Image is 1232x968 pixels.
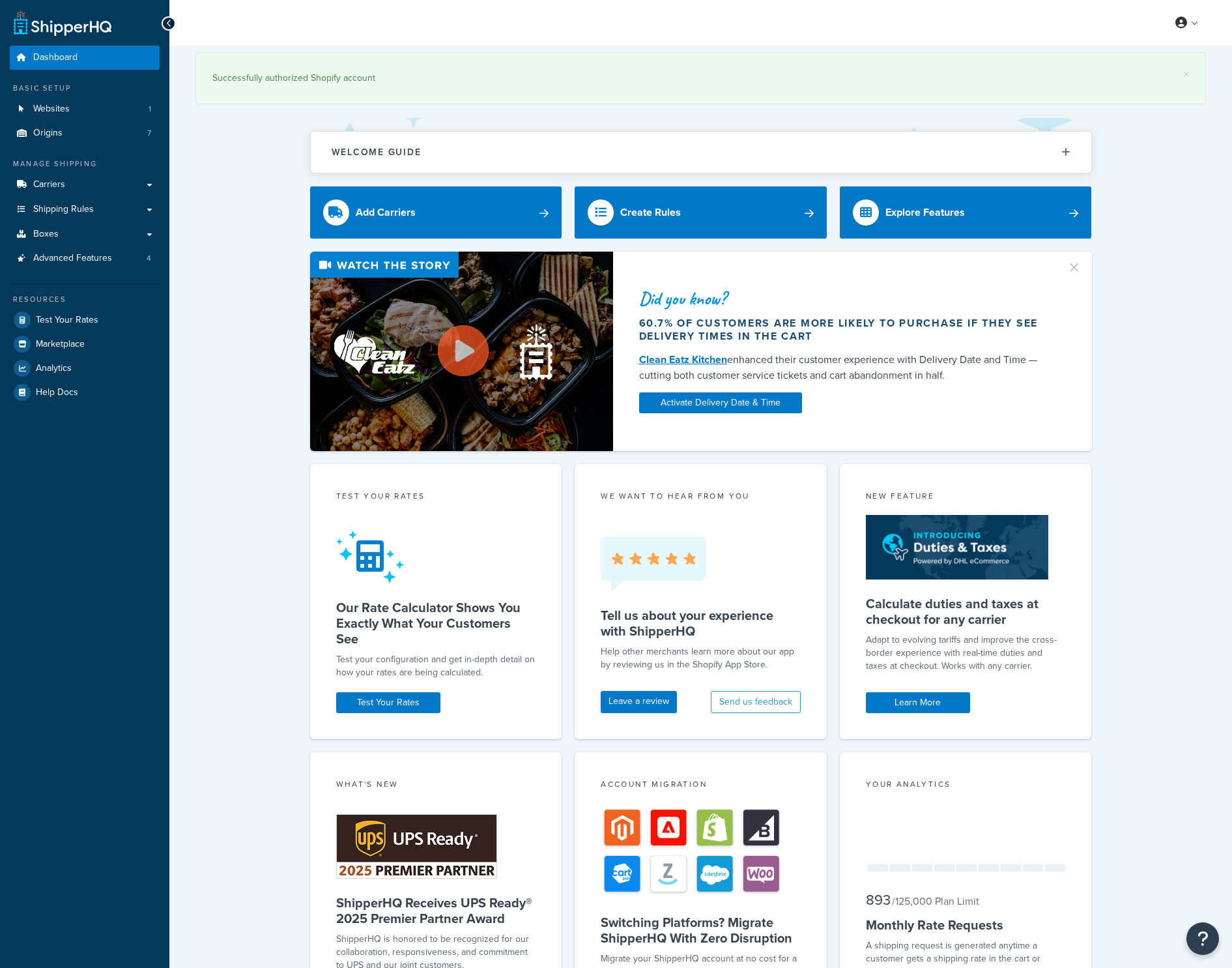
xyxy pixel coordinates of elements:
[10,198,160,222] a: Shipping Rules
[601,915,801,946] h5: Switching Platforms? Migrate ShipperHQ With Zero Disruption
[10,246,160,271] li: Advanced Features
[575,186,827,239] a: Create Rules
[311,132,1091,173] button: Welcome Guide
[10,381,160,404] a: Help Docs
[10,97,160,121] li: Websites
[147,253,151,264] span: 4
[10,332,160,356] a: Marketplace
[147,128,151,139] span: 7
[10,173,160,197] a: Carriers
[10,222,160,246] a: Boxes
[620,203,681,222] div: Create Rules
[639,317,1051,343] div: 60.7% of customers are more likely to purchase if they see delivery times in the cart
[866,490,1066,505] div: New Feature
[36,387,78,398] span: Help Docs
[10,246,160,271] a: Advanced Features4
[212,69,1189,87] div: Successfully authorized Shopify account
[892,894,979,909] small: / 125,000 Plan Limit
[639,289,1051,308] div: Did you know?
[33,204,94,215] span: Shipping Rules
[10,121,160,145] a: Origins7
[639,352,727,367] a: Clean Eatz Kitchen
[336,692,440,713] a: Test Your Rates
[33,179,65,190] span: Carriers
[601,691,677,713] a: Leave a review
[601,490,801,502] p: we want to hear from you
[310,186,562,239] a: Add Carriers
[336,653,536,679] div: Test your configuration and get in-depth detail on how your rates are being calculated.
[10,97,160,121] a: Websites1
[336,600,536,647] h5: Our Rate Calculator Shows You Exactly What Your Customers See
[10,158,160,169] div: Manage Shipping
[866,634,1066,673] p: Adapt to evolving tariffs and improve the cross-border experience with real-time duties and taxes...
[33,253,112,264] span: Advanced Features
[840,186,1092,239] a: Explore Features
[336,778,536,793] div: What's New
[639,392,802,413] a: Activate Delivery Date & Time
[10,357,160,380] a: Analytics
[336,490,536,505] div: Test your rates
[332,147,422,157] h2: Welcome Guide
[866,889,891,911] span: 893
[149,104,151,115] span: 1
[866,778,1066,793] div: Your Analytics
[711,691,801,713] button: Send us feedback
[36,315,98,326] span: Test Your Rates
[601,778,801,793] div: Account Migration
[310,252,613,452] img: Video thumbnail
[356,203,416,222] div: Add Carriers
[601,608,801,639] h5: Tell us about your experience with ShipperHQ
[10,46,160,70] a: Dashboard
[601,645,801,671] p: Help other merchants learn more about our app by reviewing us in the Shopify App Store.
[866,596,1066,627] h5: Calculate duties and taxes at checkout for any carrier
[33,128,63,139] span: Origins
[1186,922,1219,955] button: Open Resource Center
[866,917,1066,933] h5: Monthly Rate Requests
[10,308,160,332] a: Test Your Rates
[866,692,970,713] a: Learn More
[33,52,78,63] span: Dashboard
[1184,69,1189,80] a: ×
[33,104,70,115] span: Websites
[10,294,160,305] div: Resources
[639,352,1051,383] div: enhanced their customer experience with Delivery Date and Time — cutting both customer service ti...
[33,229,59,240] span: Boxes
[10,121,160,145] li: Origins
[336,895,536,926] h5: ShipperHQ Receives UPS Ready® 2025 Premier Partner Award
[36,339,85,350] span: Marketplace
[10,83,160,94] div: Basic Setup
[885,203,965,222] div: Explore Features
[36,363,72,374] span: Analytics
